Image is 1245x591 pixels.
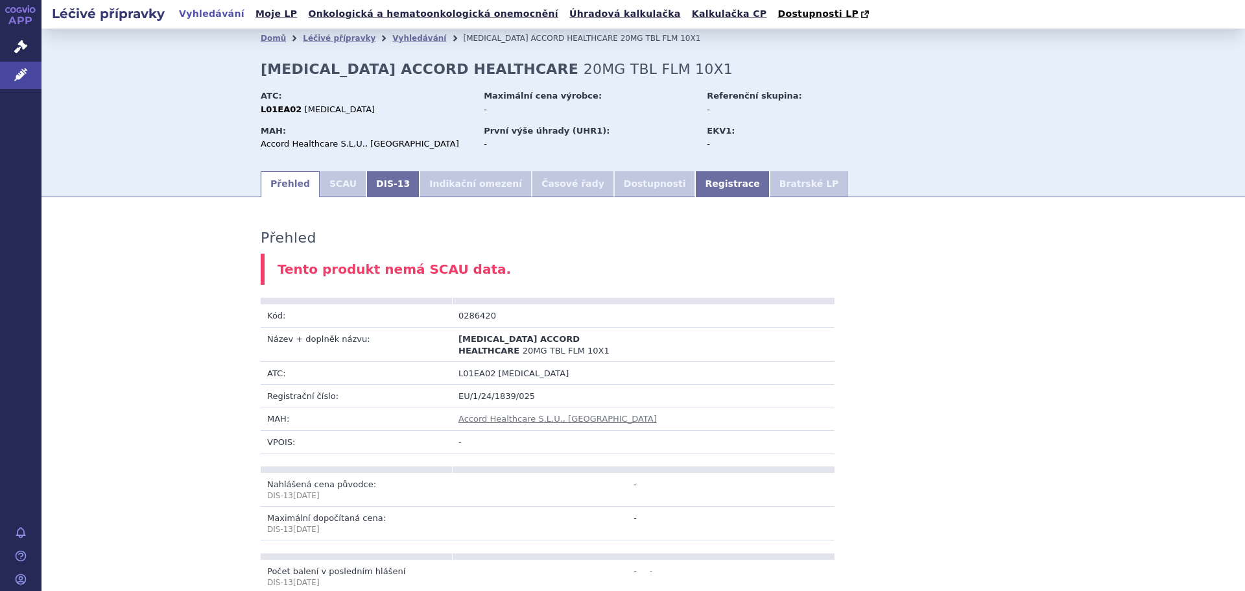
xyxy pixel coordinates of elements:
[261,91,282,101] strong: ATC:
[261,138,471,150] div: Accord Healthcare S.L.U., [GEOGRAPHIC_DATA]
[774,5,875,23] a: Dostupnosti LP
[261,385,452,407] td: Registrační číslo:
[499,368,569,378] span: [MEDICAL_DATA]
[707,126,735,136] strong: EKV1:
[452,430,835,453] td: -
[458,368,495,378] span: L01EA02
[261,304,452,327] td: Kód:
[252,5,301,23] a: Moje LP
[707,138,853,150] div: -
[261,126,286,136] strong: MAH:
[621,34,701,43] span: 20MG TBL FLM 10X1
[523,346,610,356] span: 20MG TBL FLM 10X1
[688,5,771,23] a: Kalkulačka CP
[261,34,286,43] a: Domů
[261,61,578,77] strong: [MEDICAL_DATA] ACCORD HEALTHCARE
[41,5,175,23] h2: Léčivé přípravky
[267,490,445,501] p: DIS-13
[777,8,859,19] span: Dostupnosti LP
[303,34,375,43] a: Léčivé přípravky
[293,525,320,534] span: [DATE]
[261,362,452,385] td: ATC:
[484,138,694,150] div: -
[452,304,643,327] td: 0286420
[458,414,657,424] a: Accord Healthcare S.L.U., [GEOGRAPHIC_DATA]
[463,34,617,43] span: [MEDICAL_DATA] ACCORD HEALTHCARE
[452,473,643,507] td: -
[484,104,694,115] div: -
[707,91,801,101] strong: Referenční skupina:
[261,104,302,114] strong: L01EA02
[392,34,446,43] a: Vyhledávání
[261,506,452,540] td: Maximální dopočítaná cena:
[267,577,445,588] p: DIS-13
[707,104,853,115] div: -
[175,5,248,23] a: Vyhledávání
[452,385,835,407] td: EU/1/24/1839/025
[695,171,769,197] a: Registrace
[261,171,320,197] a: Přehled
[293,491,320,500] span: [DATE]
[484,91,602,101] strong: Maximální cena výrobce:
[366,171,420,197] a: DIS-13
[305,104,375,114] span: [MEDICAL_DATA]
[261,473,452,507] td: Nahlášená cena původce:
[261,254,1026,285] div: Tento produkt nemá SCAU data.
[565,5,685,23] a: Úhradová kalkulačka
[293,578,320,587] span: [DATE]
[267,524,445,535] p: DIS-13
[261,230,316,247] h3: Přehled
[484,126,610,136] strong: První výše úhrady (UHR1):
[304,5,562,23] a: Onkologická a hematoonkologická onemocnění
[261,327,452,361] td: Název + doplněk názvu:
[261,407,452,430] td: MAH:
[452,506,643,540] td: -
[458,334,580,356] span: [MEDICAL_DATA] ACCORD HEALTHCARE
[261,430,452,453] td: VPOIS:
[584,61,733,77] span: 20MG TBL FLM 10X1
